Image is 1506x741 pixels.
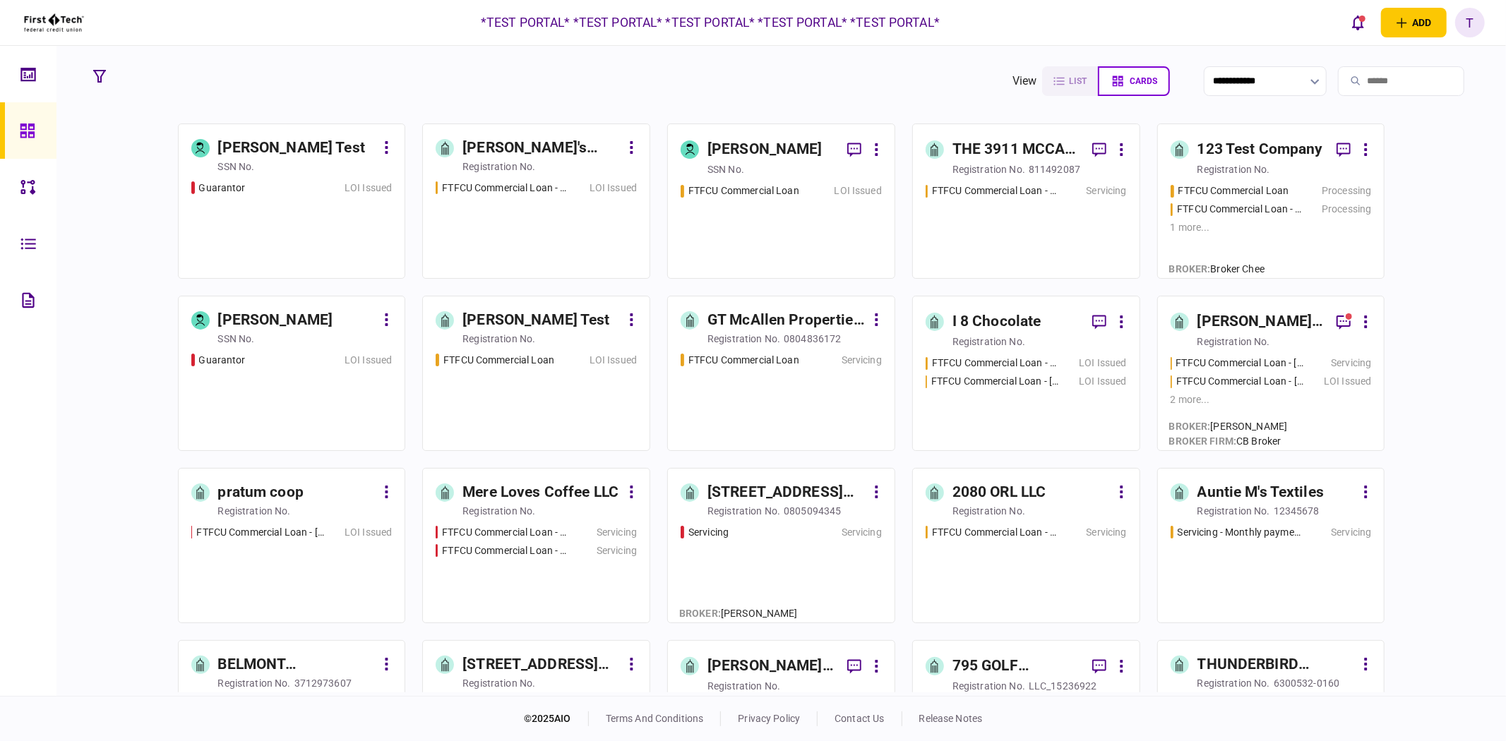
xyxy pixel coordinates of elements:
a: [PERSON_NAME]'s Diningregistration no.FTFCU Commercial Loan - 111 1st Street Hillsboro ORLOI Issued [422,123,650,279]
div: 3712973607 [294,676,352,690]
div: registration no. [952,335,1025,349]
div: LOI Issued [835,183,882,198]
div: [PERSON_NAME] Associates [1197,311,1326,333]
div: Servicing [1331,356,1371,370]
div: LOI Issued [590,353,637,368]
button: open adding identity options [1381,8,1447,37]
div: [PERSON_NAME] [218,309,333,332]
img: client company logo [23,5,85,40]
div: Auntie M's Textiles [1197,481,1325,504]
div: I 8 Chocolate [952,311,1041,333]
a: 123 Test Companyregistration no.FTFCU Commercial LoanProcessingFTFCU Commercial Loan - Test Loan ... [1157,123,1385,279]
div: registration no. [218,504,291,518]
div: SSN no. [707,162,744,176]
div: Servicing - Monthly payment report [1178,525,1304,540]
span: Broker : [679,608,721,619]
div: 1 more ... [1171,220,1372,235]
div: 2 more ... [1171,392,1372,407]
div: Guarantor [199,353,246,368]
div: LOI Issued [345,181,392,195]
div: Broker Chee [1169,262,1265,277]
a: release notes [919,713,983,724]
a: contact us [835,713,884,724]
div: [STREET_ADDRESS] Real Estate LLC [707,481,866,504]
div: registration no. [462,332,535,346]
div: FTFCU Commercial Loan - 412 S Iowa Mitchell SD [196,525,324,540]
div: LOI Issued [345,525,392,540]
button: cards [1098,66,1170,96]
div: registration no. [707,332,780,346]
div: Servicing [688,525,729,540]
div: [PERSON_NAME] Test [462,309,609,332]
a: THE 3911 MCCAIN LLCregistration no.811492087FTFCU Commercial Loan - 3911 McCain Blvd N Little Roc... [912,123,1140,279]
div: Servicing [1087,183,1127,198]
button: T [1455,8,1485,37]
div: LOI Issued [590,181,637,195]
a: [PERSON_NAME] Associatesregistration no.FTFCU Commercial Loan - 412 S Iowa Mitchell SD ServicingF... [1157,296,1385,451]
div: 795 GOLF SCHAUMBURG LLC [952,655,1081,677]
div: 811492087 [1029,162,1080,176]
a: Auntie M's Textilesregistration no.12345678Servicing - Monthly payment reportServicing [1157,468,1385,623]
div: Processing [1322,202,1371,217]
span: list [1069,76,1087,86]
div: © 2025 AIO [524,711,589,726]
button: open notifications list [1343,8,1373,37]
div: LLC_15236922 [1029,679,1097,693]
div: view [1012,73,1037,90]
div: FTFCU Commercial Loan - 3911 McCain Blvd N Little Rock AR [932,183,1059,198]
div: registration no. [952,679,1025,693]
div: 2080 ORL LLC [952,481,1046,504]
div: registration no. [707,504,780,518]
a: GT McAllen Properties, LLCregistration no.0804836172FTFCU Commercial LoanServicing [667,296,895,451]
a: [PERSON_NAME] TestSSN no.GuarantorLOI Issued [178,123,406,279]
div: Servicing [842,353,882,368]
div: Servicing [1331,525,1371,540]
a: Mere Loves Coffee LLCregistration no.FTFCU Commercial Loan - 888 Folgers Ln Kona HIServicingFTFCU... [422,468,650,623]
div: 6300532-0160 [1274,676,1340,690]
div: LOI Issued [1324,374,1371,389]
div: [STREET_ADDRESS] Properties [462,653,621,676]
a: [PERSON_NAME]SSN no.FTFCU Commercial LoanLOI Issued [667,123,895,279]
div: 12345678 [1274,504,1320,518]
div: 0805094345 [784,504,841,518]
div: FTFCU Commercial Loan - 557 Pleasant Lane Huron SD [932,525,1059,540]
div: Servicing [842,525,882,540]
div: registration no. [952,504,1025,518]
div: FTFCU Commercial Loan - 888 Folgers Ln Kona HI [442,525,570,540]
span: cards [1130,76,1157,86]
div: 123 Test Company [1197,138,1323,161]
div: FTFCU Commercial Loan [443,353,554,368]
div: FTFCU Commercial Loan [1178,183,1289,198]
div: Servicing [597,525,637,540]
div: Guarantor [199,181,246,195]
a: I 8 Chocolateregistration no.FTFCU Commercial Loan - 557 Fountain Court N Keizer ORLOI IssuedFTFC... [912,296,1140,451]
div: Servicing [1087,525,1127,540]
div: Mere Loves Coffee LLC [462,481,618,504]
div: [PERSON_NAME] Test [218,137,365,159]
div: registration no. [1197,504,1270,518]
div: registration no. [952,162,1025,176]
div: GT McAllen Properties, LLC [707,309,866,332]
a: [PERSON_NAME]SSN no.GuarantorLOI Issued [178,296,406,451]
div: [PERSON_NAME] [679,606,798,621]
div: Processing [1322,183,1371,198]
div: FTFCU Commercial Loan [688,183,799,198]
div: [PERSON_NAME]'s Dining [462,137,621,159]
div: registration no. [1197,676,1270,690]
div: [PERSON_NAME] homes [707,655,836,677]
a: [STREET_ADDRESS] Real Estate LLCregistration no.0805094345ServicingServicingBroker:[PERSON_NAME] [667,468,895,623]
div: FTFCU Commercial Loan - 2845 N Sunset Farm Ave Kuna ID [931,374,1059,389]
div: FTFCU Commercial Loan - Test Loan 1 [1177,202,1304,217]
div: registration no. [1197,162,1270,176]
div: 0804836172 [784,332,841,346]
div: LOI Issued [1079,374,1126,389]
div: FTFCU Commercial Loan - 412 S Iowa Mitchell SD [1176,356,1304,370]
div: FTFCU Commercial Loan - 2845 N Sunset Farm Ave Kuna ID [1176,374,1304,389]
button: list [1042,66,1098,96]
div: registration no. [707,679,780,693]
div: Servicing [597,543,637,558]
div: SSN no. [218,159,255,174]
a: [PERSON_NAME] Testregistration no.FTFCU Commercial LoanLOI Issued [422,296,650,451]
div: LOI Issued [345,353,392,368]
